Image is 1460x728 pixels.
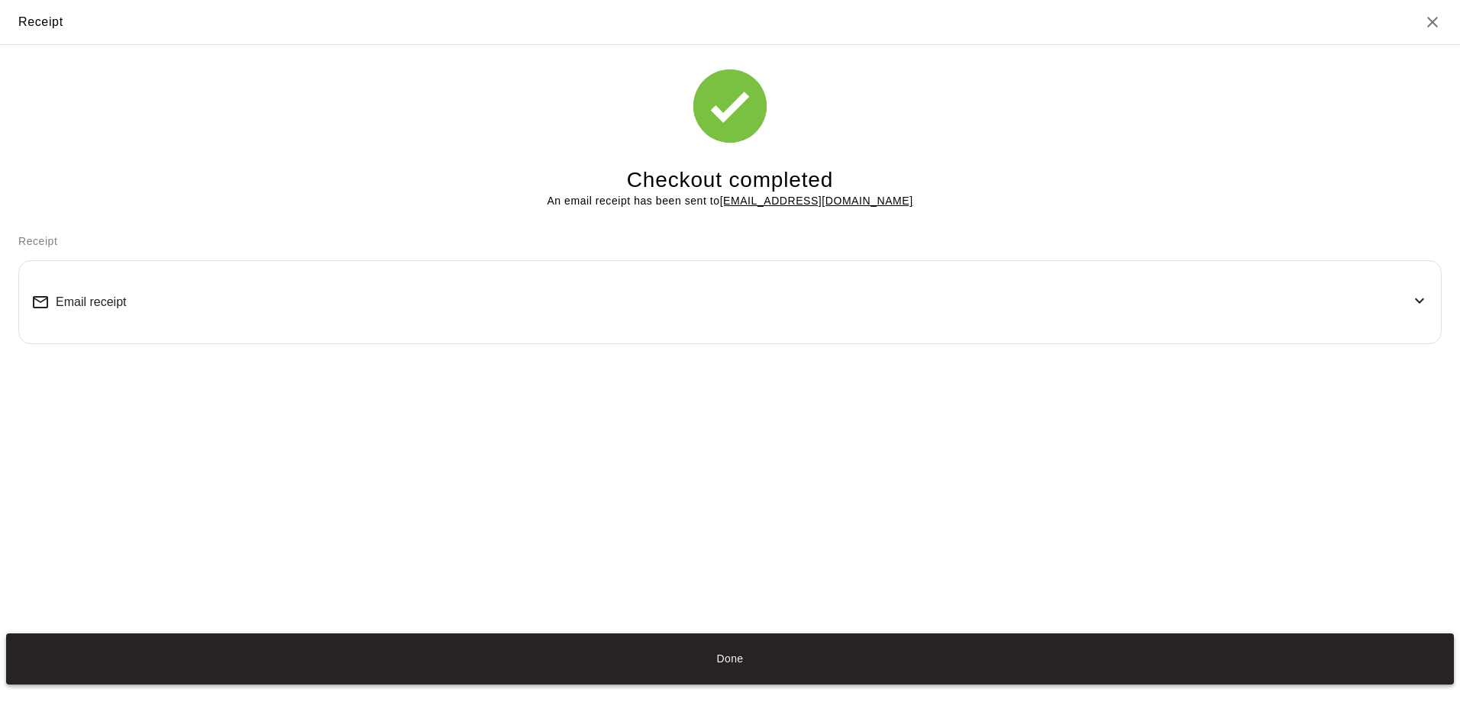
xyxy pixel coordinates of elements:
button: Done [6,633,1454,685]
h4: Checkout completed [627,167,833,194]
u: [EMAIL_ADDRESS][DOMAIN_NAME] [720,195,913,207]
div: Receipt [18,12,63,32]
button: Close [1423,13,1442,31]
p: An email receipt has been sent to [547,193,912,209]
span: Email receipt [56,295,126,309]
p: Receipt [18,234,1442,250]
